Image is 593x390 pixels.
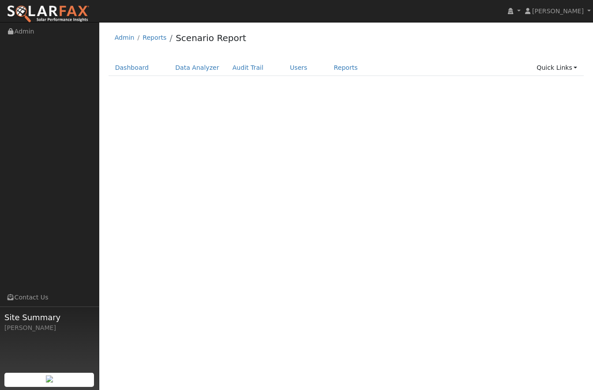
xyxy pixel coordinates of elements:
span: [PERSON_NAME] [532,8,584,15]
a: Users [283,60,314,76]
span: Site Summary [4,311,94,323]
a: Reports [327,60,364,76]
a: Quick Links [530,60,584,76]
a: Scenario Report [176,33,246,43]
a: Admin [115,34,135,41]
div: [PERSON_NAME] [4,323,94,333]
img: retrieve [46,375,53,382]
a: Reports [143,34,166,41]
a: Dashboard [109,60,156,76]
img: SolarFax [7,5,90,23]
a: Audit Trail [226,60,270,76]
a: Data Analyzer [169,60,226,76]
